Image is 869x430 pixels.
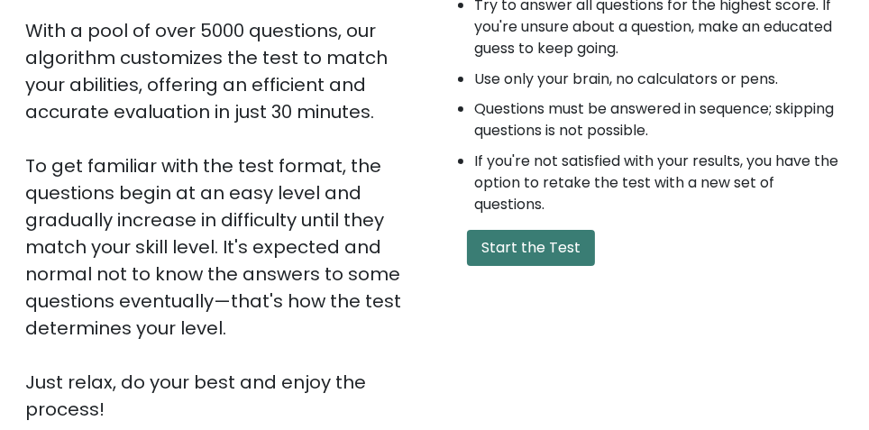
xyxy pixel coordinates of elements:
li: Use only your brain, no calculators or pens. [474,69,844,90]
button: Start the Test [467,230,595,266]
li: If you're not satisfied with your results, you have the option to retake the test with a new set ... [474,151,844,215]
li: Questions must be answered in sequence; skipping questions is not possible. [474,98,844,142]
